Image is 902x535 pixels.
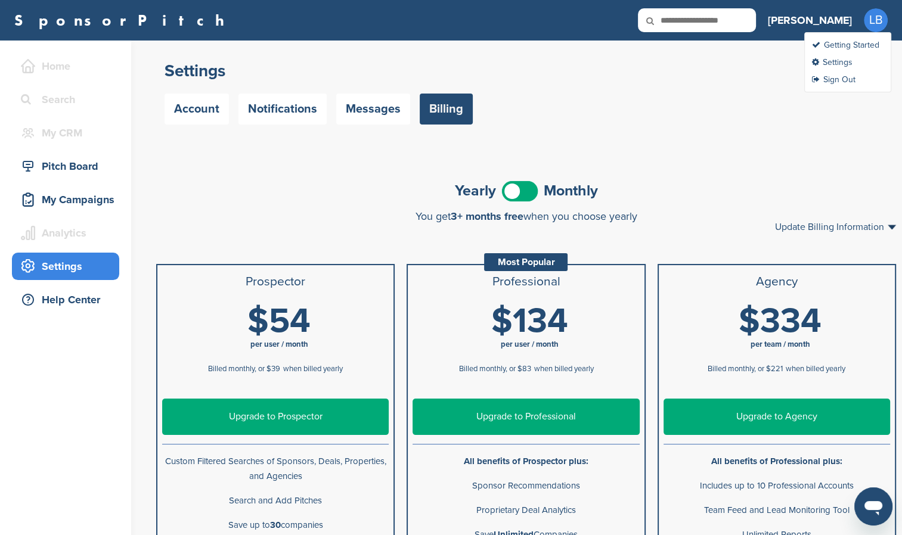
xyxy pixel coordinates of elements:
div: Help Center [18,289,119,310]
a: Sign Out [812,74,855,85]
a: Notifications [238,94,327,125]
span: Billed monthly, or $39 [208,364,280,374]
b: All benefits of Prospector plus: [464,456,588,466]
span: Yearly [455,183,496,198]
a: Home [12,52,119,80]
span: $134 [491,300,568,342]
a: [PERSON_NAME] [768,7,852,33]
div: Settings [18,256,119,277]
div: My Campaigns [18,189,119,210]
iframe: Button to launch messaging window [854,487,892,525]
h3: Prospector [162,275,389,289]
div: Analytics [18,222,119,244]
a: Search [12,86,119,113]
span: when billed yearly [283,364,343,374]
p: Search and Add Pitches [162,493,389,508]
span: Billed monthly, or $83 [458,364,531,374]
h3: [PERSON_NAME] [768,12,852,29]
a: Upgrade to Professional [413,399,639,435]
p: Team Feed and Lead Monitoring Tool [664,503,890,518]
b: All benefits of Professional plus: [711,456,842,466]
div: You get when you choose yearly [156,210,896,222]
p: Custom Filtered Searches of Sponsors, Deals, Properties, and Agencies [162,454,389,484]
a: Update Billing Information [775,222,896,232]
a: Pitch Board [12,153,119,180]
h3: Professional [413,275,639,289]
div: Search [18,89,119,110]
p: Sponsor Recommendations [413,478,639,493]
a: Messages [336,94,410,125]
a: Upgrade to Agency [664,399,890,435]
p: Save up to companies [162,518,389,533]
a: Settings [12,253,119,280]
div: Most Popular [484,253,568,271]
span: per user / month [250,340,308,349]
a: My CRM [12,119,119,147]
span: per user / month [501,340,559,349]
b: 30 [270,520,281,530]
span: 3+ months free [451,210,523,223]
a: SponsorPitch [14,13,232,28]
p: Includes up to 10 Professional Accounts [664,478,890,493]
a: Analytics [12,219,119,247]
a: Upgrade to Prospector [162,399,389,435]
span: per team / month [751,340,810,349]
p: Proprietary Deal Analytics [413,503,639,518]
a: Account [165,94,229,125]
a: My Campaigns [12,186,119,213]
h3: Agency [664,275,890,289]
a: Billing [420,94,473,125]
div: My CRM [18,122,119,144]
h2: Settings [165,60,888,82]
a: Getting Started [812,40,879,50]
span: Monthly [544,183,598,198]
a: Settings [812,57,853,67]
span: Billed monthly, or $221 [708,364,783,374]
span: when billed yearly [534,364,593,374]
div: Pitch Board [18,155,119,177]
span: $54 [247,300,311,342]
span: LB [864,8,888,32]
div: Home [18,55,119,77]
span: $334 [739,300,822,342]
a: Help Center [12,286,119,313]
span: when billed yearly [786,364,845,374]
